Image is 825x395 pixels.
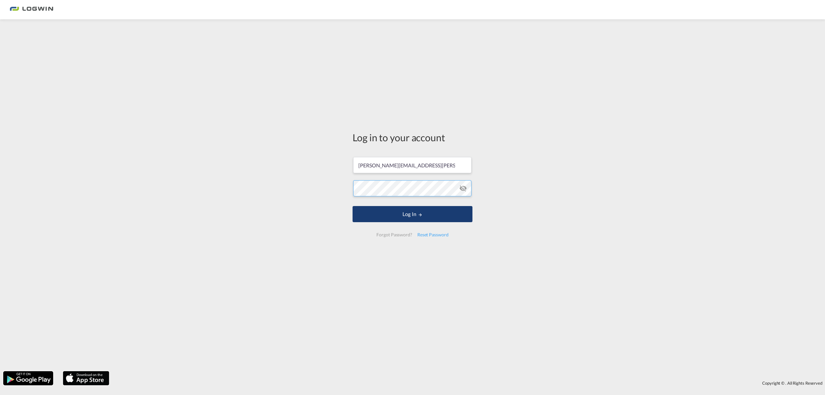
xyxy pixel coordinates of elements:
input: Enter email/phone number [353,157,471,173]
md-icon: icon-eye-off [459,184,467,192]
div: Forgot Password? [374,229,414,241]
img: google.png [3,370,54,386]
div: Reset Password [415,229,451,241]
img: 2761ae10d95411efa20a1f5e0282d2d7.png [10,3,53,17]
div: Copyright © . All Rights Reserved [112,378,825,389]
img: apple.png [62,370,110,386]
button: LOGIN [353,206,472,222]
div: Log in to your account [353,131,472,144]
